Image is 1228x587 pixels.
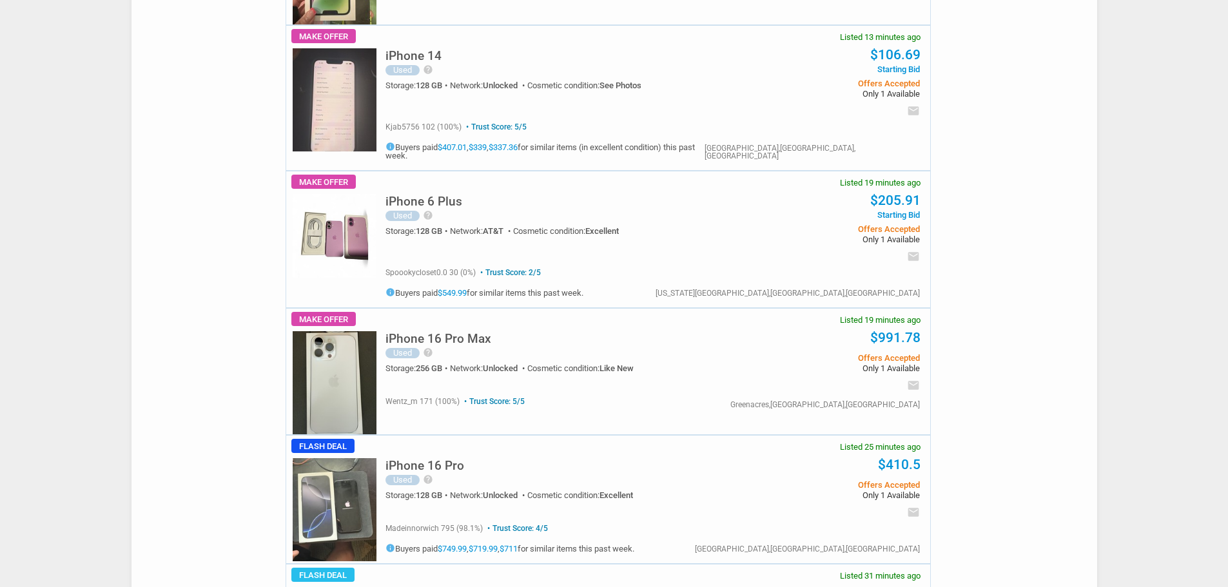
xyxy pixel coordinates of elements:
[385,122,462,131] span: kjab5756 102 (100%)
[483,81,518,90] span: Unlocked
[527,81,641,90] div: Cosmetic condition:
[385,475,420,485] div: Used
[416,363,442,373] span: 256 GB
[385,332,491,345] h5: iPhone 16 Pro Max
[463,122,527,131] span: Trust Score: 5/5
[385,198,462,207] a: iPhone 6 Plus
[291,439,355,453] span: Flash Deal
[725,354,919,362] span: Offers Accepted
[385,227,450,235] div: Storage:
[385,50,442,62] h5: iPhone 14
[291,312,356,326] span: Make Offer
[725,90,919,98] span: Only 1 Available
[878,457,921,472] a: $410.5
[469,544,498,553] a: $719.99
[416,226,442,236] span: 128 GB
[725,364,919,372] span: Only 1 Available
[385,364,450,372] div: Storage:
[840,178,921,187] span: Listed 19 minutes ago
[385,491,450,499] div: Storage:
[450,364,527,372] div: Network:
[438,142,467,152] a: $407.01
[725,491,919,499] span: Only 1 Available
[705,144,920,160] div: [GEOGRAPHIC_DATA],[GEOGRAPHIC_DATA],[GEOGRAPHIC_DATA]
[385,459,464,472] h5: iPhone 16 Pro
[385,142,705,160] h5: Buyers paid , , for similar items (in excellent condition) this past week.
[462,397,525,406] span: Trust Score: 5/5
[730,401,920,409] div: Greenacres,[GEOGRAPHIC_DATA],[GEOGRAPHIC_DATA]
[385,397,460,406] span: wentz_m 171 (100%)
[423,64,433,75] i: help
[599,81,641,90] span: See Photos
[423,210,433,220] i: help
[725,211,919,219] span: Starting Bid
[385,543,395,553] i: info
[293,48,376,151] img: s-l225.jpg
[907,379,920,392] i: email
[483,490,518,500] span: Unlocked
[385,142,395,151] i: info
[725,79,919,88] span: Offers Accepted
[385,52,442,62] a: iPhone 14
[840,572,921,580] span: Listed 31 minutes ago
[291,29,356,43] span: Make Offer
[500,544,518,553] a: $711
[840,443,921,451] span: Listed 25 minutes ago
[483,226,503,236] span: AT&T
[423,347,433,358] i: help
[527,364,634,372] div: Cosmetic condition:
[385,81,450,90] div: Storage:
[438,544,467,553] a: $749.99
[385,195,462,207] h5: iPhone 6 Plus
[870,47,921,63] a: $106.69
[725,235,919,244] span: Only 1 Available
[907,506,920,519] i: email
[599,363,634,373] span: Like New
[907,250,920,263] i: email
[291,568,355,582] span: Flash Deal
[450,81,527,90] div: Network:
[385,268,476,277] span: spoookycloset0.0 30 (0%)
[513,227,619,235] div: Cosmetic condition:
[385,524,483,533] span: madeinnorwich 795 (98.1%)
[385,543,634,553] h5: Buyers paid , , for similar items this past week.
[385,335,491,345] a: iPhone 16 Pro Max
[695,545,920,553] div: [GEOGRAPHIC_DATA],[GEOGRAPHIC_DATA],[GEOGRAPHIC_DATA]
[725,481,919,489] span: Offers Accepted
[450,491,527,499] div: Network:
[385,65,420,75] div: Used
[527,491,633,499] div: Cosmetic condition:
[656,289,920,297] div: [US_STATE][GEOGRAPHIC_DATA],[GEOGRAPHIC_DATA],[GEOGRAPHIC_DATA]
[483,363,518,373] span: Unlocked
[416,81,442,90] span: 128 GB
[599,490,633,500] span: Excellent
[385,287,395,297] i: info
[489,142,518,152] a: $337.36
[293,331,376,434] img: s-l225.jpg
[485,524,548,533] span: Trust Score: 4/5
[385,211,420,221] div: Used
[478,268,541,277] span: Trust Score: 2/5
[293,458,376,561] img: s-l225.jpg
[423,474,433,485] i: help
[293,194,376,278] img: s-l225.jpg
[585,226,619,236] span: Excellent
[416,490,442,500] span: 128 GB
[385,287,583,297] h5: Buyers paid for similar items this past week.
[450,227,513,235] div: Network:
[907,104,920,117] i: email
[725,225,919,233] span: Offers Accepted
[725,65,919,73] span: Starting Bid
[385,462,464,472] a: iPhone 16 Pro
[469,142,487,152] a: $339
[870,193,921,208] a: $205.91
[840,316,921,324] span: Listed 19 minutes ago
[291,175,356,189] span: Make Offer
[385,348,420,358] div: Used
[870,330,921,345] a: $991.78
[840,33,921,41] span: Listed 13 minutes ago
[438,288,467,298] a: $549.99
